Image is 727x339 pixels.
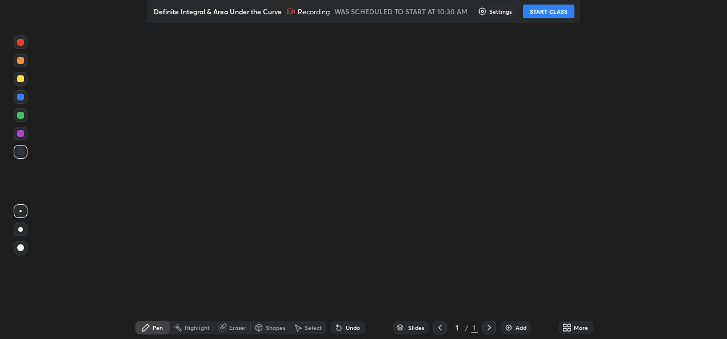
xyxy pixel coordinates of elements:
p: Recording [298,7,330,16]
div: / [465,324,469,331]
div: Add [516,325,526,330]
img: recording.375f2c34.svg [286,7,295,16]
img: add-slide-button [504,323,513,332]
div: 1 [452,324,463,331]
div: More [574,325,588,330]
div: Pen [153,325,163,330]
h5: WAS SCHEDULED TO START AT 10:30 AM [334,6,468,17]
p: Definite Integral & Area Under the Curve [154,7,282,16]
div: Slides [408,325,424,330]
div: Select [305,325,322,330]
button: START CLASS [523,5,574,18]
div: Undo [346,325,360,330]
div: Shapes [266,325,285,330]
div: Eraser [229,325,246,330]
div: Highlight [185,325,210,330]
div: 1 [471,322,478,333]
p: Settings [489,9,512,14]
img: class-settings-icons [478,7,487,16]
